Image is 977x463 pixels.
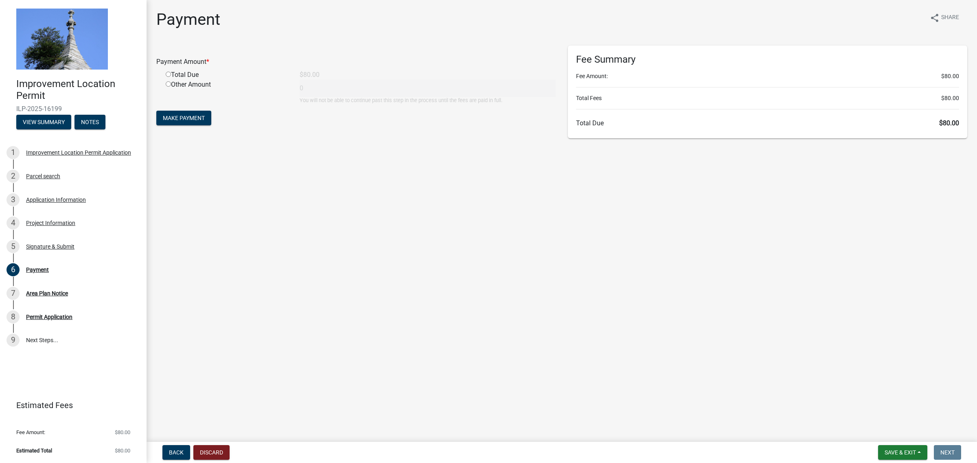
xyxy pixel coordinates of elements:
button: Back [162,445,190,460]
div: Application Information [26,197,86,203]
span: Back [169,449,184,456]
span: Next [940,449,955,456]
div: Parcel search [26,173,60,179]
wm-modal-confirm: Summary [16,119,71,126]
button: shareShare [923,10,966,26]
li: Total Fees [576,94,959,103]
button: Discard [193,445,230,460]
div: Permit Application [26,314,72,320]
div: Area Plan Notice [26,290,68,296]
span: Fee Amount: [16,430,45,435]
li: Fee Amount: [576,72,959,81]
h4: Improvement Location Permit [16,78,140,102]
span: $80.00 [115,430,130,435]
h6: Fee Summary [576,54,959,66]
span: Make Payment [163,115,205,121]
div: Improvement Location Permit Application [26,150,131,155]
button: View Summary [16,115,71,129]
span: Share [941,13,959,23]
span: $80.00 [941,72,959,81]
span: $80.00 [941,94,959,103]
div: Project Information [26,220,75,226]
div: 6 [7,263,20,276]
h1: Payment [156,10,220,29]
div: 1 [7,146,20,159]
div: Other Amount [160,80,294,104]
span: $80.00 [939,119,959,127]
i: share [930,13,940,23]
div: 9 [7,334,20,347]
div: Payment [26,267,49,273]
button: Notes [74,115,105,129]
div: Payment Amount [150,57,562,67]
button: Save & Exit [878,445,927,460]
button: Next [934,445,961,460]
a: Estimated Fees [7,397,134,413]
span: Estimated Total [16,448,52,453]
div: 3 [7,193,20,206]
div: Signature & Submit [26,244,74,249]
button: Make Payment [156,111,211,125]
div: 5 [7,240,20,253]
h6: Total Due [576,119,959,127]
div: 4 [7,216,20,229]
div: 8 [7,310,20,323]
div: 7 [7,287,20,300]
wm-modal-confirm: Notes [74,119,105,126]
div: Total Due [160,70,294,80]
span: Save & Exit [885,449,916,456]
img: Decatur County, Indiana [16,9,108,70]
div: 2 [7,170,20,183]
span: ILP-2025-16199 [16,105,130,113]
span: $80.00 [115,448,130,453]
